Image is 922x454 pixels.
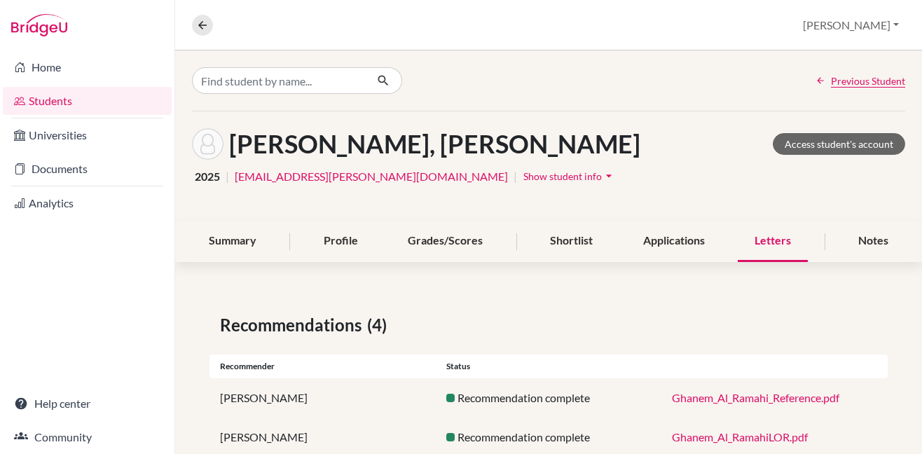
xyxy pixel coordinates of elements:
span: | [514,168,517,185]
button: Show student infoarrow_drop_down [523,165,617,187]
a: Ghanem_Al_RamahiLOR.pdf [672,430,808,443]
a: Home [3,53,172,81]
div: Letters [738,221,808,262]
a: Ghanem_Al_Ramahi_Reference.pdf [672,391,839,404]
img: Bridge-U [11,14,67,36]
div: Recommendation complete [436,429,662,446]
div: Notes [841,221,905,262]
div: Summary [192,221,273,262]
div: Applications [626,221,722,262]
h1: [PERSON_NAME], [PERSON_NAME] [229,129,640,159]
span: | [226,168,229,185]
div: Recommendation complete [436,390,662,406]
a: Documents [3,155,172,183]
div: Grades/Scores [391,221,500,262]
a: Community [3,423,172,451]
div: Recommender [209,360,436,373]
div: Shortlist [533,221,610,262]
div: [PERSON_NAME] [209,429,436,446]
a: Students [3,87,172,115]
a: Universities [3,121,172,149]
a: Access student's account [773,133,905,155]
input: Find student by name... [192,67,366,94]
span: (4) [367,312,392,338]
img: Ghanem Al Ramahi's avatar [192,128,223,160]
i: arrow_drop_down [602,169,616,183]
a: [EMAIL_ADDRESS][PERSON_NAME][DOMAIN_NAME] [235,168,508,185]
div: [PERSON_NAME] [209,390,436,406]
span: Show student info [523,170,602,182]
div: Status [436,360,662,373]
a: Analytics [3,189,172,217]
a: Previous Student [816,74,905,88]
span: Recommendations [220,312,367,338]
button: [PERSON_NAME] [797,12,905,39]
a: Help center [3,390,172,418]
span: 2025 [195,168,220,185]
span: Previous Student [831,74,905,88]
div: Profile [307,221,375,262]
